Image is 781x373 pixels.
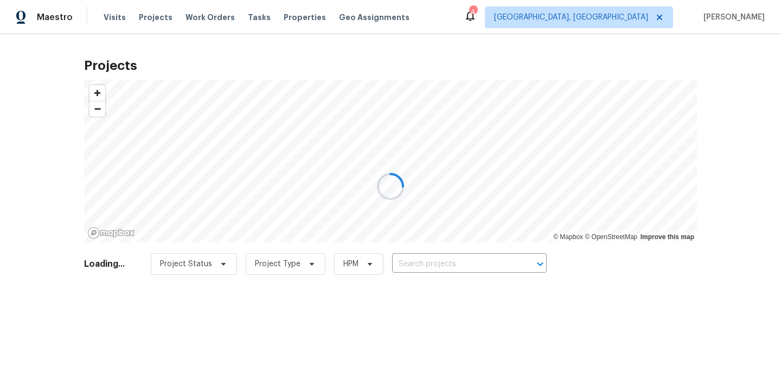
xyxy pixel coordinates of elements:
[585,233,637,241] a: OpenStreetMap
[469,7,477,17] div: 4
[89,85,105,101] button: Zoom in
[641,233,694,241] a: Improve this map
[553,233,583,241] a: Mapbox
[87,227,135,239] a: Mapbox homepage
[89,101,105,117] button: Zoom out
